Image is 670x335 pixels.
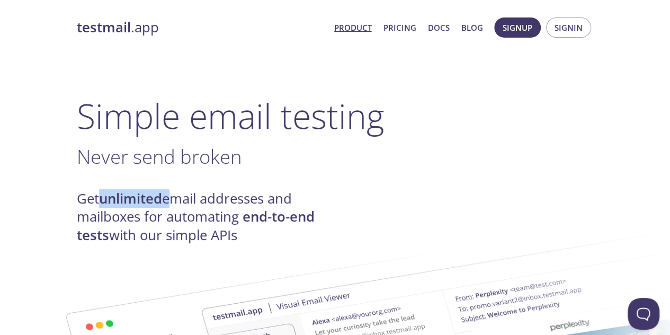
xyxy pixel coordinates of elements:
span: Never send broken [77,143,242,170]
a: Product [334,21,372,34]
button: Signin [546,17,591,38]
strong: end-to-end tests [77,207,315,244]
a: Pricing [383,21,416,34]
h1: Simple email testing [77,95,594,136]
span: Signup [503,21,532,34]
strong: testmail [77,18,131,37]
span: Signin [555,21,583,34]
a: Blog [461,21,483,34]
a: Docs [428,21,450,34]
h4: Get email addresses and mailboxes for automating with our simple APIs [77,190,335,244]
strong: unlimited [99,189,162,208]
a: testmail.app [77,19,326,37]
button: Signup [494,17,541,38]
iframe: Help Scout Beacon - Open [628,298,659,330]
